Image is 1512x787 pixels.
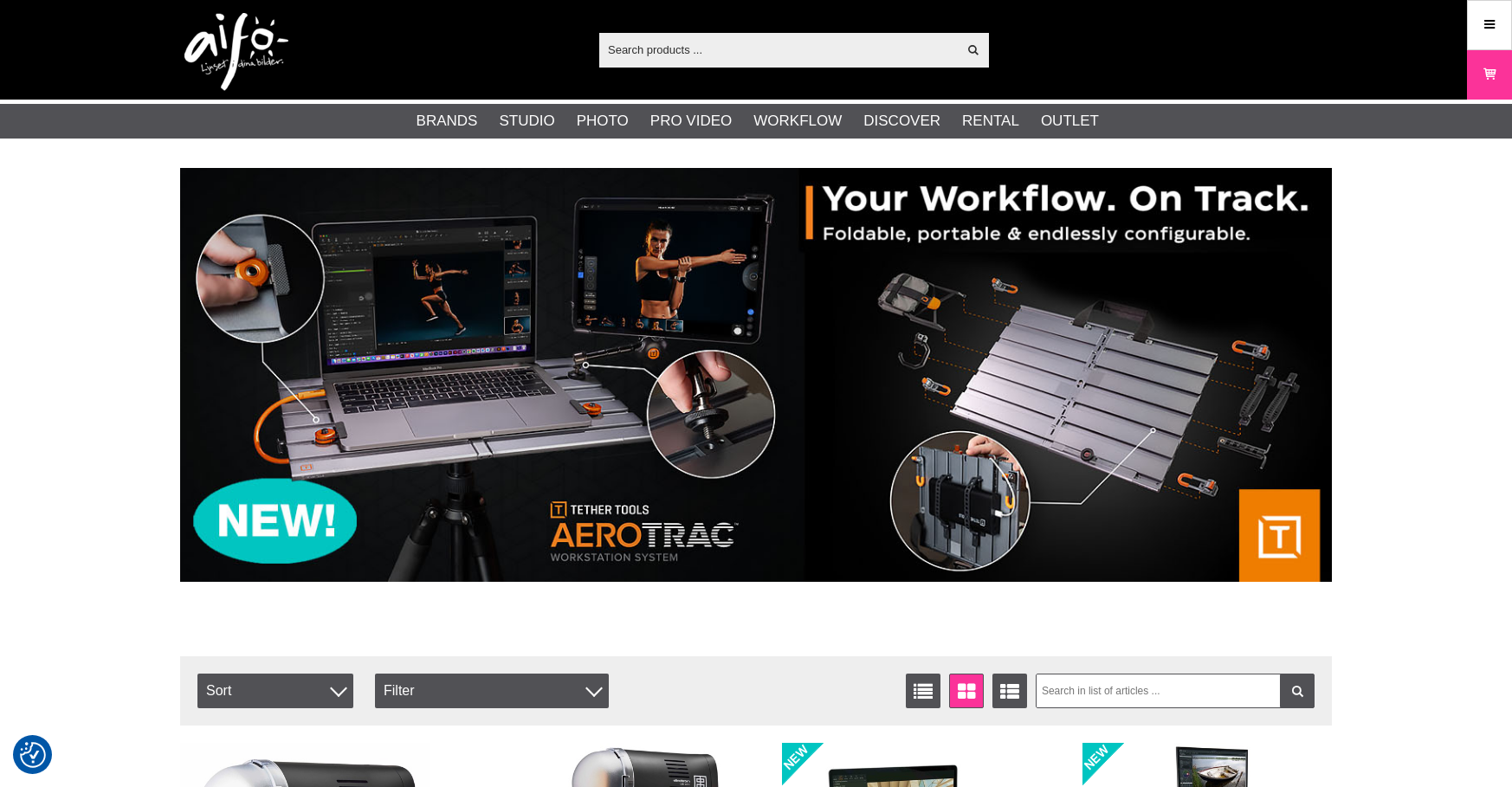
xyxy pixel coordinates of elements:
a: Rental [962,110,1019,132]
a: List [906,674,940,708]
a: Filter [1280,674,1315,708]
a: Window [949,674,984,708]
a: Outlet [1041,110,1099,132]
input: Search products ... [599,36,957,62]
a: Extended list [992,674,1027,708]
a: Studio [499,110,554,132]
a: Brands [417,110,478,132]
input: Search in list of articles ... [1036,674,1315,708]
a: Discover [863,110,940,132]
button: Consent Preferences [20,739,46,771]
a: Workflow [753,110,842,132]
img: Revisit consent button [20,742,46,768]
img: logo.png [184,13,288,91]
img: Ad:007 banner-header-aerotrac-1390x500.jpg [180,168,1332,582]
span: Sort [197,674,353,708]
div: Filter [375,674,609,708]
a: Photo [577,110,629,132]
a: Pro Video [650,110,732,132]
